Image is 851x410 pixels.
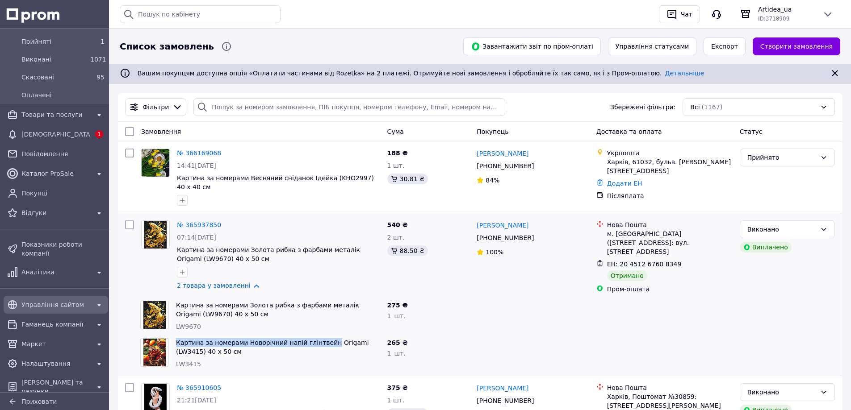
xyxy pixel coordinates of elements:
span: 375 ₴ [387,384,408,391]
span: Відгуки [21,208,90,217]
div: Післяплата [607,191,733,200]
button: Експорт [704,37,746,55]
span: Статус [740,128,763,135]
div: м. [GEOGRAPHIC_DATA] ([STREET_ADDRESS]: вул. [STREET_ADDRESS] [607,229,733,256]
div: Пром-оплата [607,285,733,294]
span: 275 ₴ [387,302,408,309]
span: 188 ₴ [387,149,408,157]
a: № 365910605 [177,384,221,391]
button: Управління статусами [608,37,696,55]
a: Картина за номерами Золота рибка з фарбами металік Origami (LW9670) 40 х 50 см [176,302,359,318]
span: Налаштування [21,359,90,368]
a: Додати ЕН [607,180,642,187]
a: Фото товару [141,149,170,177]
a: № 366169068 [177,149,221,157]
span: Показники роботи компанії [21,240,105,258]
div: Прийнято [747,153,817,162]
span: Прийняті [21,37,87,46]
a: Картина за номерами Новорічний напій глінтвейн Origami (LW3415) 40 х 50 см [176,339,369,355]
img: Фото товару [143,301,166,329]
div: Нова Пошта [607,383,733,392]
span: 265 ₴ [387,339,408,346]
div: Укрпошта [607,149,733,157]
span: Покупець [477,128,508,135]
a: [PERSON_NAME] [477,149,528,158]
span: 1 шт. [387,312,406,319]
a: № 365937850 [177,221,221,228]
span: 1 шт. [387,397,405,404]
span: Збережені фільтри: [610,103,675,112]
span: Каталог ProSale [21,169,90,178]
span: Cума [387,128,404,135]
div: 88.50 ₴ [387,245,428,256]
img: Фото товару [142,149,169,177]
span: Покупці [21,189,105,198]
span: Оплачені [21,91,105,99]
span: 84% [486,177,499,184]
span: 1 [95,130,103,138]
span: Гаманець компанії [21,320,90,329]
span: Скасовані [21,73,87,82]
span: Приховати [21,398,57,405]
div: [PHONE_NUMBER] [475,232,536,244]
div: Отримано [607,270,647,281]
span: LW3415 [176,360,201,368]
span: 100% [486,248,503,256]
span: 14:41[DATE] [177,162,216,169]
div: Чат [679,8,694,21]
a: Детальніше [665,70,704,77]
a: 2 товара у замовленні [177,282,251,289]
span: 1 шт. [387,162,405,169]
span: 1071 [90,56,106,63]
span: 1 шт. [387,350,406,357]
span: 1 [101,38,105,45]
span: Виконані [21,55,87,64]
a: [PERSON_NAME] [477,221,528,230]
div: Виплачено [740,242,792,253]
a: [PERSON_NAME] [477,384,528,393]
span: Повідомлення [21,149,105,158]
div: Виконано [747,224,817,234]
span: Аналітика [21,268,90,277]
div: 30.81 ₴ [387,174,428,184]
img: Фото товару [143,339,166,366]
div: Виконано [747,387,817,397]
a: Картина за номерами Золота рибка з фарбами металік Origami (LW9670) 40 х 50 см [177,246,360,262]
span: Вашим покупцям доступна опція «Оплатити частинами від Rozetka» на 2 платежі. Отримуйте нові замов... [138,70,704,77]
span: Список замовлень [120,40,214,53]
span: ЕН: 20 4512 6760 8349 [607,261,682,268]
a: Створити замовлення [753,37,840,55]
span: 21:21[DATE] [177,397,216,404]
input: Пошук за номером замовлення, ПІБ покупця, номером телефону, Email, номером накладної [193,98,505,116]
span: LW9670 [176,323,201,330]
a: Фото товару [141,220,170,249]
span: 07:14[DATE] [177,234,216,241]
span: Маркет [21,340,90,348]
span: Всі [690,103,700,112]
span: (1167) [702,104,723,111]
div: Харків, 61032, бульв. [PERSON_NAME][STREET_ADDRESS] [607,157,733,175]
span: Доставка та оплата [596,128,662,135]
div: [PHONE_NUMBER] [475,394,536,407]
span: 540 ₴ [387,221,408,228]
span: 95 [96,74,105,81]
button: Чат [659,5,700,23]
div: Нова Пошта [607,220,733,229]
img: Фото товару [144,221,167,248]
span: ID: 3718909 [758,16,789,22]
span: Товари та послуги [21,110,90,119]
span: 2 шт. [387,234,405,241]
div: [PHONE_NUMBER] [475,160,536,172]
span: Замовлення [141,128,181,135]
button: Завантажити звіт по пром-оплаті [463,37,601,55]
input: Пошук по кабінету [120,5,281,23]
span: Фільтри [143,103,169,112]
a: Картина за номерами Весняний сніданок Ідейка (KHO2997) 40 х 40 см [177,174,374,191]
span: [DEMOGRAPHIC_DATA] [21,130,90,139]
span: Artidea_ua [758,5,815,14]
span: [PERSON_NAME] та рахунки [21,378,90,396]
span: Управління сайтом [21,300,90,309]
